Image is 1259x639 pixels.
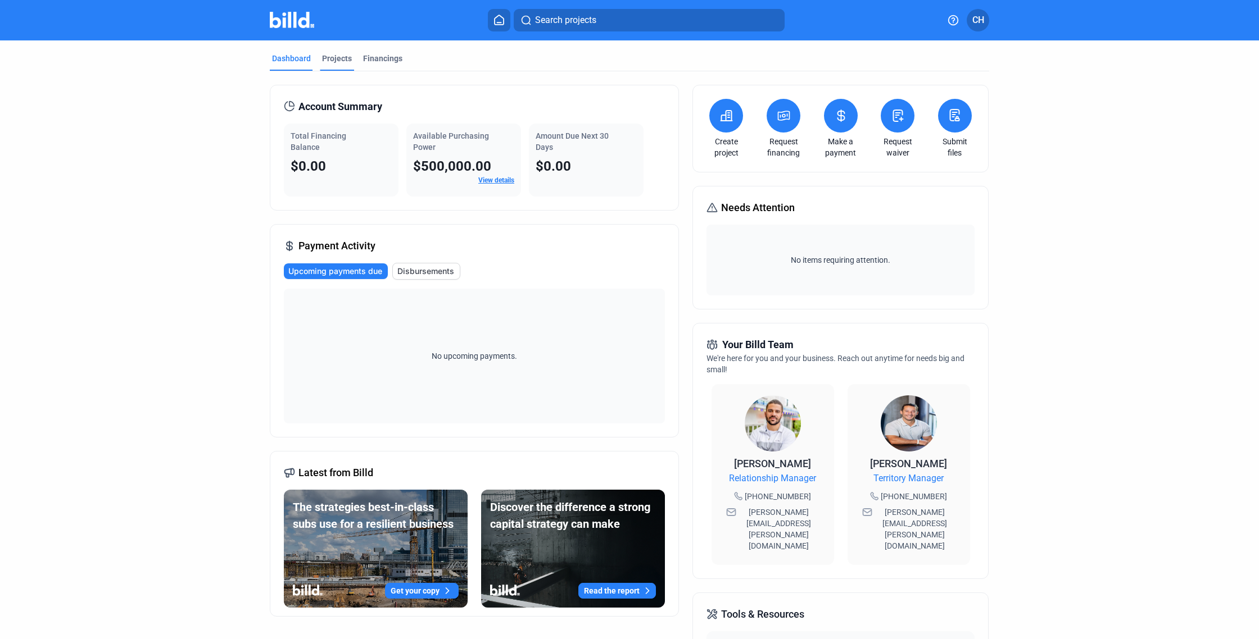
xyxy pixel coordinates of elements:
span: Account Summary [298,99,382,115]
div: Dashboard [272,53,311,64]
a: Submit files [935,136,975,158]
button: Get your copy [385,583,459,599]
button: Search projects [514,9,785,31]
span: Total Financing Balance [291,131,346,152]
button: CH [967,9,989,31]
span: Relationship Manager [729,472,816,485]
img: Billd Company Logo [270,12,314,28]
div: Discover the difference a strong capital strategy can make [490,499,656,532]
span: Search projects [535,13,596,27]
div: Projects [322,53,352,64]
div: Financings [363,53,402,64]
span: Upcoming payments due [288,266,382,277]
a: Request financing [764,136,803,158]
span: No upcoming payments. [424,350,524,362]
span: [PERSON_NAME] [734,458,811,469]
span: CH [972,13,984,27]
span: $0.00 [536,158,571,174]
button: Upcoming payments due [284,263,388,279]
div: The strategies best-in-class subs use for a resilient business [293,499,459,532]
span: $0.00 [291,158,326,174]
span: $500,000.00 [413,158,491,174]
a: Make a payment [821,136,861,158]
span: [PERSON_NAME][EMAIL_ADDRESS][PERSON_NAME][DOMAIN_NAME] [739,506,819,551]
span: Tools & Resources [721,606,804,622]
span: We're here for you and your business. Reach out anytime for needs big and small! [707,354,964,374]
span: Disbursements [397,266,454,277]
span: [PHONE_NUMBER] [745,491,811,502]
span: Needs Attention [721,200,795,216]
span: [PERSON_NAME][EMAIL_ADDRESS][PERSON_NAME][DOMAIN_NAME] [875,506,955,551]
span: No items requiring attention. [711,254,970,266]
span: Amount Due Next 30 Days [536,131,609,152]
img: Relationship Manager [745,395,801,451]
span: [PERSON_NAME] [870,458,947,469]
img: Territory Manager [881,395,937,451]
button: Read the report [578,583,656,599]
span: Available Purchasing Power [413,131,489,152]
button: Disbursements [392,263,460,280]
span: Payment Activity [298,238,375,254]
span: Territory Manager [873,472,944,485]
a: Create project [707,136,746,158]
a: Request waiver [878,136,917,158]
span: [PHONE_NUMBER] [881,491,947,502]
span: Latest from Billd [298,465,373,481]
a: View details [478,176,514,184]
span: Your Billd Team [722,337,794,353]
